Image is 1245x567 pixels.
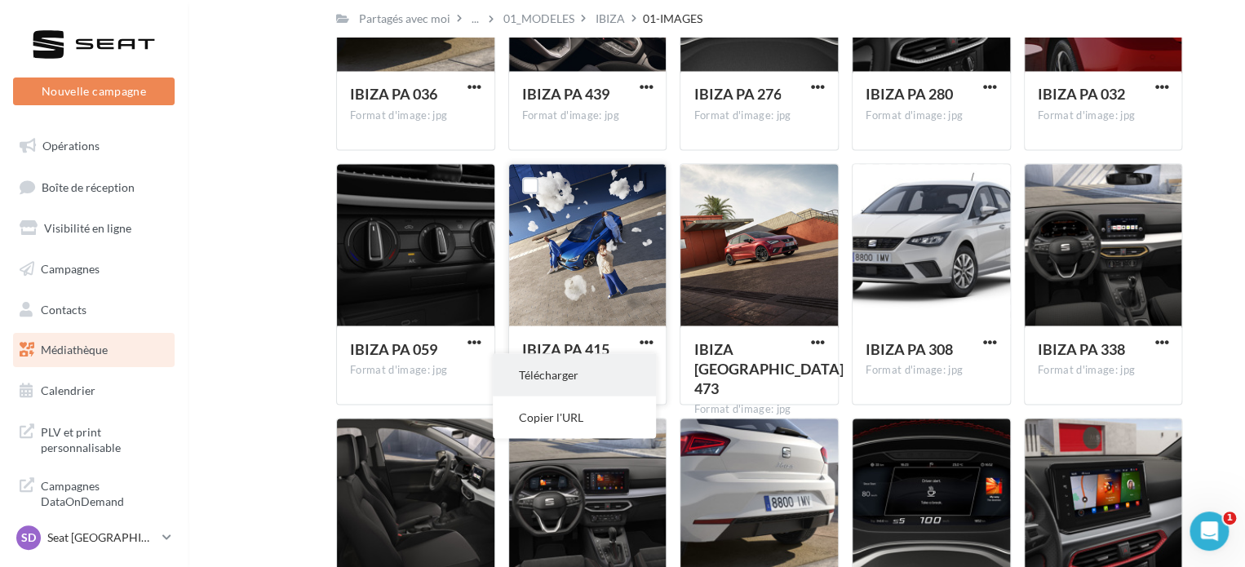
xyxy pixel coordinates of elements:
[866,85,953,103] span: IBIZA PA 280
[866,362,997,377] div: Format d'image: jpg
[693,401,825,416] div: Format d'image: jpg
[693,85,781,103] span: IBIZA PA 276
[10,293,178,327] a: Contacts
[21,529,36,546] span: SD
[41,421,168,456] span: PLV et print personnalisable
[1038,85,1125,103] span: IBIZA PA 032
[1038,362,1169,377] div: Format d'image: jpg
[41,475,168,510] span: Campagnes DataOnDemand
[42,179,135,193] span: Boîte de réception
[47,529,156,546] p: Seat [GEOGRAPHIC_DATA]
[10,252,178,286] a: Campagnes
[359,11,450,27] div: Partagés avec moi
[44,221,131,235] span: Visibilité en ligne
[493,396,656,438] button: Copier l'URL
[10,374,178,408] a: Calendrier
[522,108,654,122] div: Format d'image: jpg
[10,211,178,246] a: Visibilité en ligne
[10,333,178,367] a: Médiathèque
[10,468,178,516] a: Campagnes DataOnDemand
[10,414,178,463] a: PLV et print personnalisable
[350,108,481,122] div: Format d'image: jpg
[468,7,482,30] div: ...
[42,139,100,153] span: Opérations
[596,11,625,27] div: IBIZA
[693,339,843,396] span: IBIZA PA 473
[522,85,609,103] span: IBIZA PA 439
[493,353,656,396] button: Télécharger
[41,302,86,316] span: Contacts
[10,170,178,205] a: Boîte de réception
[1038,108,1169,122] div: Format d'image: jpg
[13,78,175,105] button: Nouvelle campagne
[13,522,175,553] a: SD Seat [GEOGRAPHIC_DATA]
[866,108,997,122] div: Format d'image: jpg
[866,339,953,357] span: IBIZA PA 308
[522,339,609,357] span: IBIZA PA 415
[693,108,825,122] div: Format d'image: jpg
[350,85,437,103] span: IBIZA PA 036
[41,262,100,276] span: Campagnes
[10,129,178,163] a: Opérations
[1038,339,1125,357] span: IBIZA PA 338
[1223,512,1236,525] span: 1
[41,343,108,357] span: Médiathèque
[350,362,481,377] div: Format d'image: jpg
[1190,512,1229,551] iframe: Intercom live chat
[41,383,95,397] span: Calendrier
[503,11,574,27] div: 01_MODELES
[350,339,437,357] span: IBIZA PA 059
[643,11,702,27] div: 01-IMAGES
